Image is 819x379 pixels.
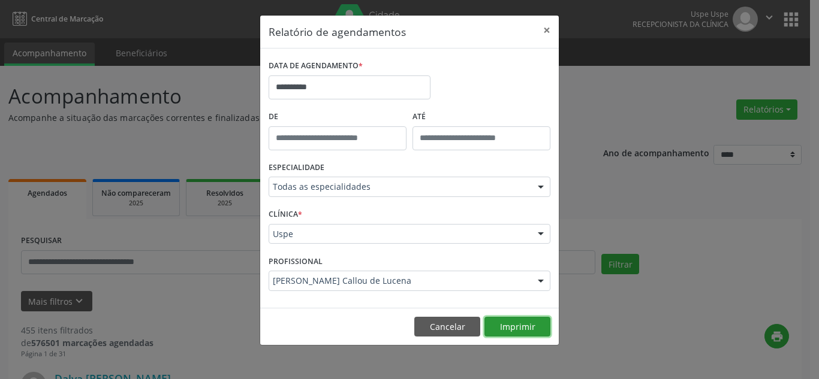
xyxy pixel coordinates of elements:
[414,317,480,337] button: Cancelar
[273,275,526,287] span: [PERSON_NAME] Callou de Lucena
[269,159,324,177] label: ESPECIALIDADE
[412,108,550,126] label: ATÉ
[269,57,363,75] label: DATA DE AGENDAMENTO
[273,181,526,193] span: Todas as especialidades
[273,228,526,240] span: Uspe
[269,108,407,126] label: De
[535,16,559,45] button: Close
[269,252,323,271] label: PROFISSIONAL
[484,317,550,337] button: Imprimir
[269,205,302,224] label: CLÍNICA
[269,24,406,40] h5: Relatório de agendamentos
